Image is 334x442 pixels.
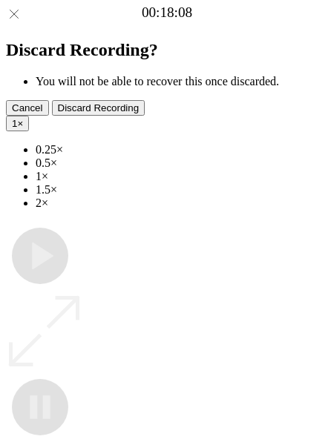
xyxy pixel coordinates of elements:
[36,183,328,197] li: 1.5×
[36,143,328,156] li: 0.25×
[36,75,328,88] li: You will not be able to recover this once discarded.
[6,116,29,131] button: 1×
[36,170,328,183] li: 1×
[36,156,328,170] li: 0.5×
[142,4,192,21] a: 00:18:08
[6,40,328,60] h2: Discard Recording?
[52,100,145,116] button: Discard Recording
[12,118,17,129] span: 1
[36,197,328,210] li: 2×
[6,100,49,116] button: Cancel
